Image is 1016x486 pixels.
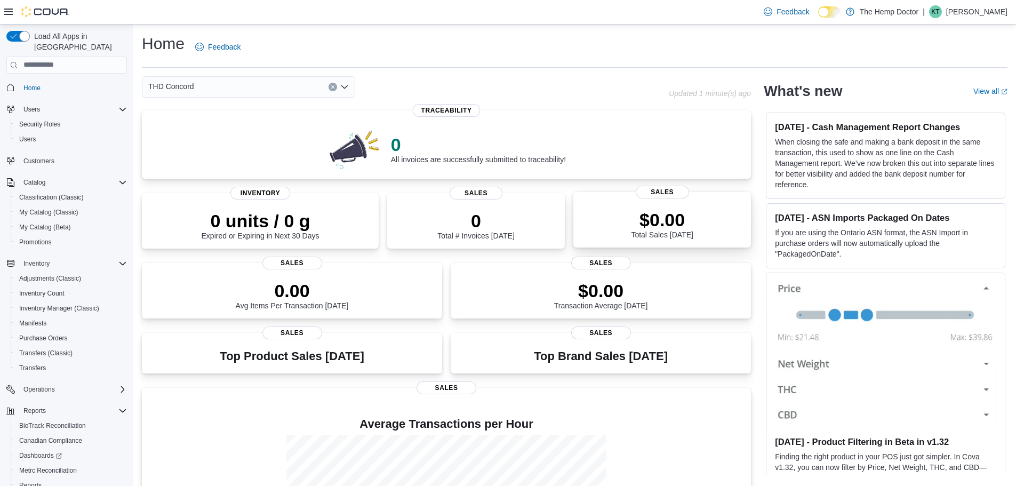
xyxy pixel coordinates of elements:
[23,407,46,415] span: Reports
[19,176,50,189] button: Catalog
[15,191,127,204] span: Classification (Classic)
[15,221,75,234] a: My Catalog (Beta)
[15,118,65,131] a: Security Roles
[327,128,382,170] img: 0
[202,210,319,240] div: Expired or Expiring in Next 30 Days
[191,36,245,58] a: Feedback
[19,208,78,217] span: My Catalog (Classic)
[329,83,337,91] button: Clear input
[11,463,131,478] button: Metrc Reconciliation
[19,193,84,202] span: Classification (Classic)
[1001,89,1007,95] svg: External link
[23,178,45,187] span: Catalog
[19,81,127,94] span: Home
[775,212,996,223] h3: [DATE] - ASN Imports Packaged On Dates
[437,210,514,232] p: 0
[21,6,69,17] img: Cova
[669,89,751,98] p: Updated 1 minute(s) ago
[15,287,69,300] a: Inventory Count
[413,104,481,117] span: Traceability
[340,83,349,91] button: Open list of options
[15,347,77,360] a: Transfers (Classic)
[15,133,127,146] span: Users
[11,331,131,346] button: Purchase Orders
[631,209,693,239] div: Total Sales [DATE]
[262,257,322,269] span: Sales
[15,236,56,249] a: Promotions
[554,280,648,310] div: Transaction Average [DATE]
[15,236,127,249] span: Promotions
[19,176,127,189] span: Catalog
[923,5,925,18] p: |
[534,350,668,363] h3: Top Brand Sales [DATE]
[2,102,131,117] button: Users
[19,364,46,372] span: Transfers
[150,418,742,431] h4: Average Transactions per Hour
[2,382,131,397] button: Operations
[23,84,41,92] span: Home
[11,132,131,147] button: Users
[236,280,349,310] div: Avg Items Per Transaction [DATE]
[15,206,83,219] a: My Catalog (Classic)
[19,436,82,445] span: Canadian Compliance
[2,175,131,190] button: Catalog
[860,5,918,18] p: The Hemp Doctor
[2,80,131,95] button: Home
[19,103,44,116] button: Users
[437,210,514,240] div: Total # Invoices [DATE]
[19,274,81,283] span: Adjustments (Classic)
[777,6,809,17] span: Feedback
[15,317,51,330] a: Manifests
[631,209,693,230] p: $0.00
[19,404,50,417] button: Reports
[11,433,131,448] button: Canadian Compliance
[19,383,59,396] button: Operations
[775,137,996,190] p: When closing the safe and making a bank deposit in the same transaction, this used to show as one...
[262,326,322,339] span: Sales
[11,346,131,361] button: Transfers (Classic)
[19,82,45,94] a: Home
[19,223,71,232] span: My Catalog (Beta)
[775,436,996,447] h3: [DATE] - Product Filtering in Beta in v1.32
[11,418,131,433] button: BioTrack Reconciliation
[19,103,127,116] span: Users
[19,383,127,396] span: Operations
[759,1,813,22] a: Feedback
[2,256,131,271] button: Inventory
[19,404,127,417] span: Reports
[15,118,127,131] span: Security Roles
[931,5,939,18] span: KT
[11,235,131,250] button: Promotions
[15,464,127,477] span: Metrc Reconciliation
[15,434,86,447] a: Canadian Compliance
[23,105,40,114] span: Users
[11,205,131,220] button: My Catalog (Classic)
[11,220,131,235] button: My Catalog (Beta)
[775,122,996,132] h3: [DATE] - Cash Management Report Changes
[450,187,503,200] span: Sales
[11,271,131,286] button: Adjustments (Classic)
[571,257,631,269] span: Sales
[23,157,54,165] span: Customers
[15,449,66,462] a: Dashboards
[15,332,127,345] span: Purchase Orders
[2,153,131,169] button: Customers
[19,334,68,342] span: Purchase Orders
[11,117,131,132] button: Security Roles
[11,361,131,376] button: Transfers
[23,385,55,394] span: Operations
[15,419,90,432] a: BioTrack Reconciliation
[15,206,127,219] span: My Catalog (Classic)
[19,421,86,430] span: BioTrack Reconciliation
[19,135,36,144] span: Users
[417,381,476,394] span: Sales
[19,349,73,357] span: Transfers (Classic)
[15,464,81,477] a: Metrc Reconciliation
[15,133,40,146] a: Users
[19,257,54,270] button: Inventory
[764,83,842,100] h2: What's new
[929,5,942,18] div: Kyle Trask
[11,190,131,205] button: Classification (Classic)
[636,186,689,198] span: Sales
